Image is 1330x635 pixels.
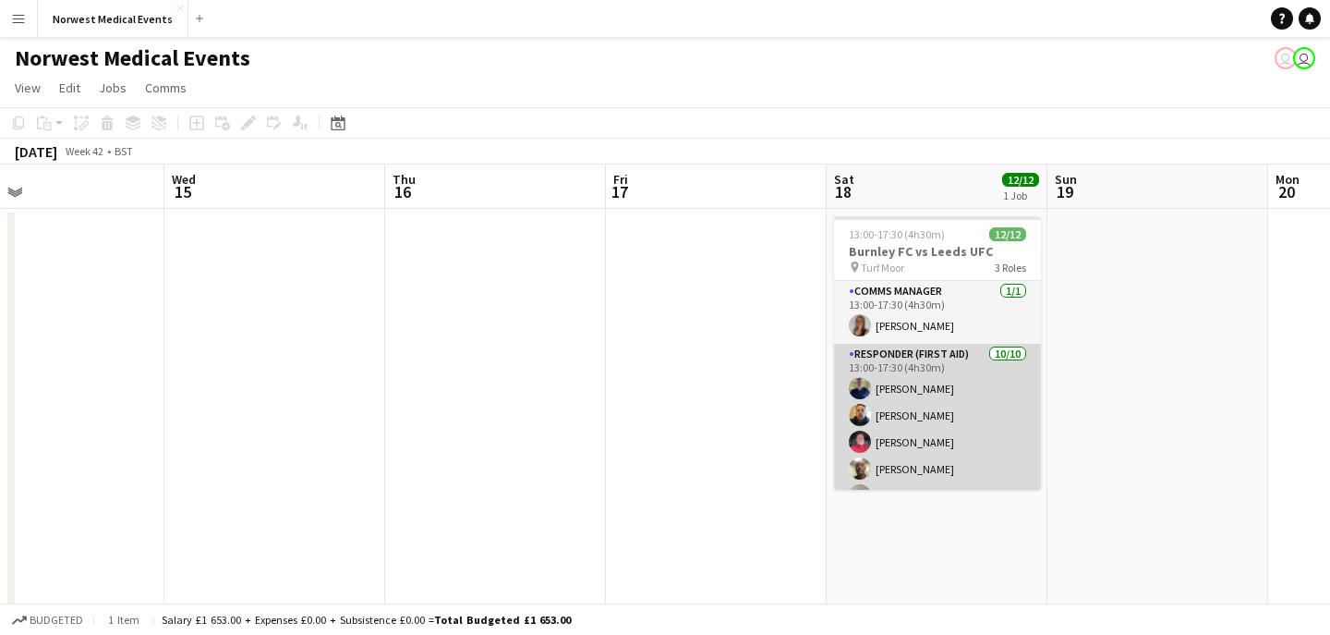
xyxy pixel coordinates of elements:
span: 12/12 [1002,173,1039,187]
span: 17 [611,181,628,202]
span: 1 item [102,613,146,627]
span: Thu [393,171,416,188]
span: Budgeted [30,614,83,627]
app-card-role: Comms Manager1/113:00-17:30 (4h30m)[PERSON_NAME] [834,281,1041,344]
span: 18 [831,181,854,202]
span: View [15,79,41,96]
a: Comms [138,76,194,100]
span: Total Budgeted £1 653.00 [434,613,571,627]
app-user-avatar: Rory Murphy [1293,47,1315,69]
app-job-card: 13:00-17:30 (4h30m)12/12Burnley FC vs Leeds UFC Turf Moor3 RolesComms Manager1/113:00-17:30 (4h30... [834,216,1041,490]
span: Jobs [99,79,127,96]
button: Norwest Medical Events [38,1,188,37]
span: 13:00-17:30 (4h30m) [849,227,945,241]
span: 16 [390,181,416,202]
div: [DATE] [15,142,57,161]
a: Jobs [91,76,134,100]
div: Salary £1 653.00 + Expenses £0.00 + Subsistence £0.00 = [162,613,571,627]
span: Wed [172,171,196,188]
span: Edit [59,79,80,96]
span: Sun [1055,171,1077,188]
span: Week 42 [61,144,107,158]
span: Turf Moor [861,261,904,275]
a: Edit [52,76,88,100]
div: BST [115,144,133,158]
span: 15 [169,181,196,202]
span: 12/12 [989,227,1026,241]
app-user-avatar: Rory Murphy [1275,47,1297,69]
span: Mon [1276,171,1300,188]
button: Budgeted [9,610,86,630]
span: 20 [1273,181,1300,202]
span: Comms [145,79,187,96]
h1: Norwest Medical Events [15,44,250,72]
span: 19 [1052,181,1077,202]
a: View [7,76,48,100]
h3: Burnley FC vs Leeds UFC [834,243,1041,260]
span: Fri [613,171,628,188]
span: 3 Roles [995,261,1026,275]
div: 1 Job [1003,189,1038,202]
span: Sat [834,171,854,188]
